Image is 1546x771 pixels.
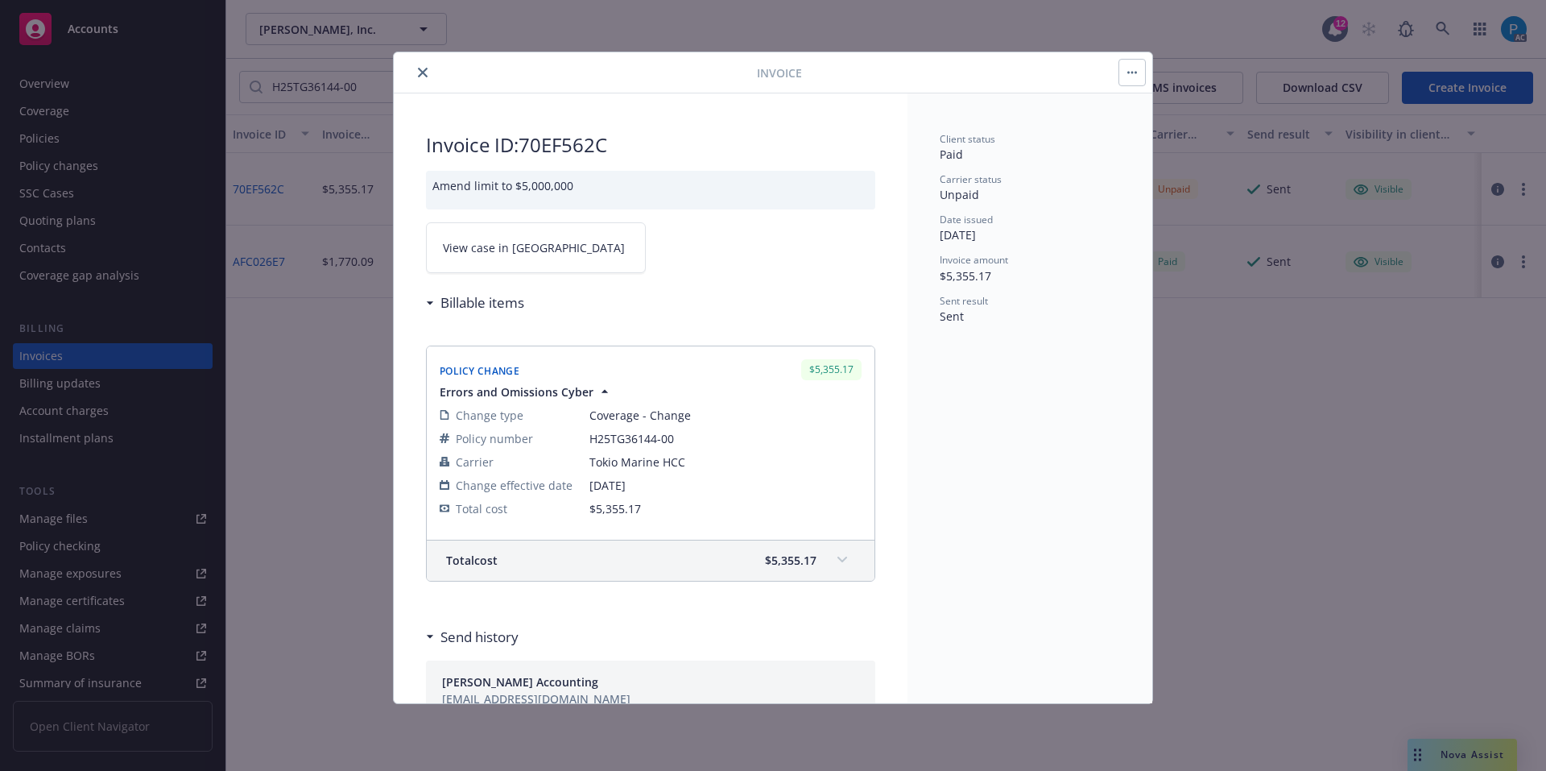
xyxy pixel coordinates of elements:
a: View case in [GEOGRAPHIC_DATA] [426,222,646,273]
span: Date issued [940,213,993,226]
div: Totalcost$5,355.17 [427,541,874,581]
span: Coverage - Change [589,407,862,424]
span: [PERSON_NAME] Accounting [442,674,598,690]
span: $5,355.17 [589,501,641,516]
span: Invoice amount [940,253,1008,267]
span: $5,355.17 [765,552,816,569]
div: Amend limit to $5,000,000 [426,171,875,209]
h3: Send history [440,627,519,648]
button: close [413,63,432,82]
span: Total cost [456,500,507,517]
span: Total cost [446,552,498,569]
span: Change type [456,407,523,424]
div: Send history [426,627,519,648]
button: Errors and Omissions Cyber [440,383,613,400]
span: View case in [GEOGRAPHIC_DATA] [443,239,625,256]
span: Policy number [456,430,533,447]
span: Unpaid [940,187,979,202]
span: Client status [940,132,995,146]
span: Sent [940,309,964,324]
span: Sent result [940,294,988,308]
span: Change effective date [456,477,573,494]
button: [PERSON_NAME] Accounting [442,674,630,690]
span: Tokio Marine HCC [589,454,862,470]
span: Carrier status [940,172,1002,186]
span: Invoice [757,64,802,81]
h2: Invoice ID: 70EF562C [426,132,875,158]
span: Policy Change [440,364,519,378]
span: [DATE] [940,227,976,242]
div: $5,355.17 [801,359,862,379]
span: Carrier [456,454,494,470]
span: H25TG36144-00 [589,430,862,447]
span: Paid [940,147,963,162]
span: $5,355.17 [940,268,991,284]
div: Billable items [426,292,524,313]
span: [DATE] [589,477,862,494]
h3: Billable items [440,292,524,313]
div: [EMAIL_ADDRESS][DOMAIN_NAME] [442,690,630,707]
span: Errors and Omissions Cyber [440,383,593,400]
